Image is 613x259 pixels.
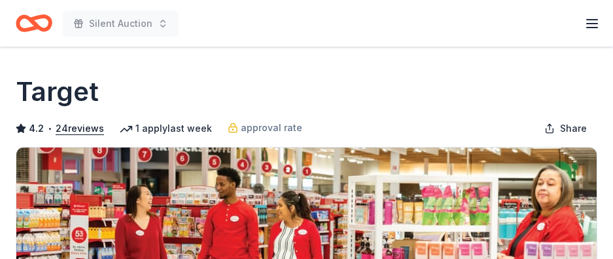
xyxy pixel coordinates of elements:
[16,8,52,39] a: Home
[120,121,212,136] div: 1 apply last week
[63,10,179,37] button: Silent Auction
[241,120,302,136] span: approval rate
[560,121,587,136] span: Share
[56,121,104,136] button: 24reviews
[16,73,99,110] h1: Target
[534,115,597,142] button: Share
[48,123,52,134] span: •
[89,16,152,31] span: Silent Auction
[29,121,44,136] span: 4.2
[228,120,302,136] a: approval rate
